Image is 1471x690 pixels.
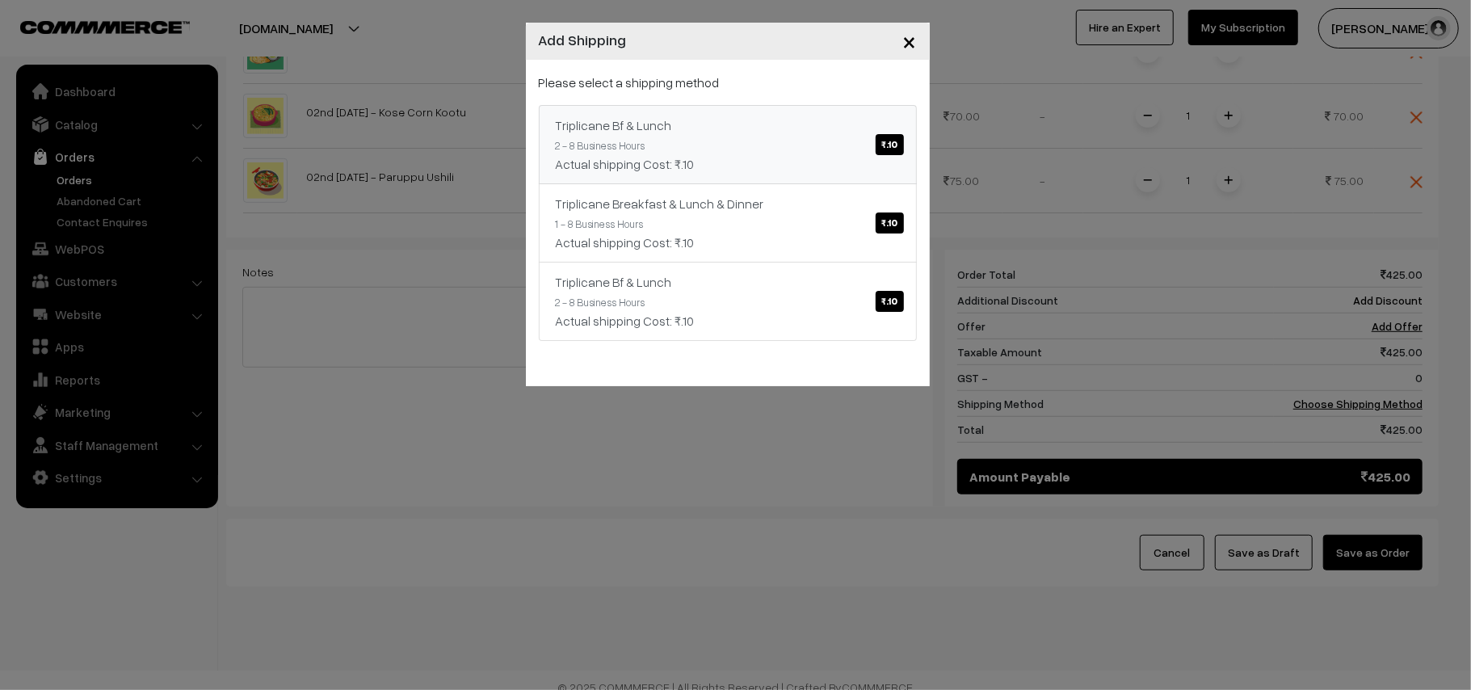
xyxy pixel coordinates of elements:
[539,73,917,92] p: Please select a shipping method
[556,272,900,292] div: Triplicane Bf & Lunch
[556,154,900,174] div: Actual shipping Cost: ₹.10
[539,105,917,184] a: Triplicane Bf & Lunch₹.10 2 - 8 Business HoursActual shipping Cost: ₹.10
[876,212,903,234] span: ₹.10
[876,291,903,312] span: ₹.10
[539,29,627,51] h4: Add Shipping
[876,134,903,155] span: ₹.10
[556,296,645,309] small: 2 - 8 Business Hours
[556,194,900,213] div: Triplicane Breakfast & Lunch & Dinner
[556,233,900,252] div: Actual shipping Cost: ₹.10
[556,311,900,330] div: Actual shipping Cost: ₹.10
[556,217,644,230] small: 1 - 8 Business Hours
[539,183,917,263] a: Triplicane Breakfast & Lunch & Dinner₹.10 1 - 8 Business HoursActual shipping Cost: ₹.10
[556,139,645,152] small: 2 - 8 Business Hours
[890,16,930,66] button: Close
[903,26,917,56] span: ×
[556,116,900,135] div: Triplicane Bf & Lunch
[539,262,917,341] a: Triplicane Bf & Lunch₹.10 2 - 8 Business HoursActual shipping Cost: ₹.10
